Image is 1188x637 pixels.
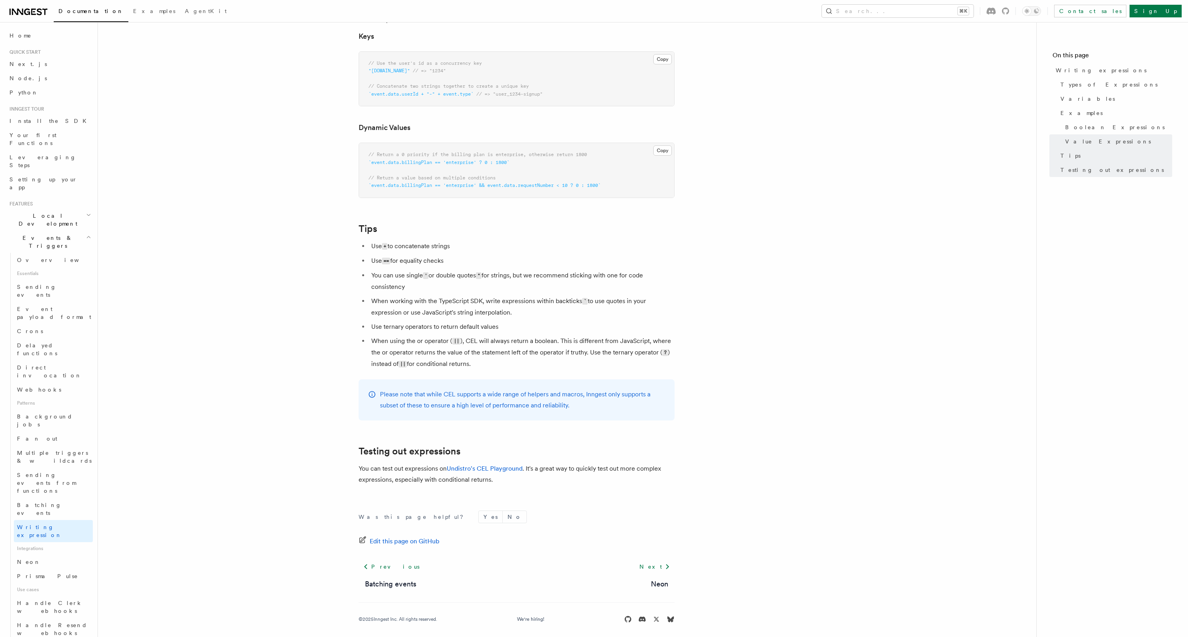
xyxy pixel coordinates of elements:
span: Documentation [58,8,124,14]
button: Copy [653,54,672,64]
a: Batching events [365,579,416,590]
a: Fan out [14,432,93,446]
a: Setting up your app [6,172,93,194]
a: Python [6,85,93,100]
li: When working with the TypeScript SDK, write expressions within backticks to use quotes in your ex... [369,296,675,318]
span: Writing expressions [1056,66,1147,74]
code: ' [423,272,429,279]
a: Writing expression [14,520,93,542]
span: Multiple triggers & wildcards [17,450,92,464]
p: Was this page helpful? [359,513,469,521]
span: Patterns [14,397,93,409]
code: ` [582,298,588,305]
a: Delayed functions [14,338,93,360]
a: Crons [14,324,93,338]
button: No [503,511,526,523]
button: Yes [479,511,502,523]
li: Use ternary operators to return default values [369,321,675,332]
a: Boolean Expressions [1062,120,1172,134]
span: Crons [17,328,43,334]
a: Examples [128,2,180,21]
a: Variables [1057,92,1172,106]
code: " [476,272,481,279]
span: Handle Resend webhooks [17,622,87,636]
span: Local Development [6,212,86,228]
a: Overview [14,253,93,267]
span: `event.data.billingPlan == 'enterprise' ? 0 : 1800` [368,160,509,165]
li: When using the or operator ( ), CEL will always return a boolean. This is different from JavaScri... [369,335,675,370]
li: You can use single or double quotes for strings, but we recommend sticking with one for code cons... [369,270,675,292]
span: AgentKit [185,8,227,14]
span: `event.data.userId + "-" + event.type` [368,91,474,97]
span: `event.data.billingPlan == 'enterprise' && event.data.requestNumber < 10 ? 0 : 1800` [368,183,601,188]
button: Local Development [6,209,93,231]
span: // Return a 0 priority if the billing plan is enterprise, otherwise return 1800 [368,152,587,157]
span: // Use the user's id as a concurrency key [368,60,482,66]
a: Batching events [14,498,93,520]
span: Direct invocation [17,364,82,379]
span: Use cases [14,583,93,596]
span: Install the SDK [9,118,91,124]
h4: On this page [1053,51,1172,63]
span: Leveraging Steps [9,154,76,168]
span: Overview [17,257,98,263]
a: Event payload format [14,302,93,324]
kbd: ⌘K [958,7,969,15]
code: + [382,243,387,250]
div: © 2025 Inngest Inc. All rights reserved. [359,616,437,622]
span: Quick start [6,49,41,55]
span: Background jobs [17,413,73,428]
a: Tips [1057,149,1172,163]
a: Undistro's CEL Playground [447,465,523,472]
span: Python [9,89,38,96]
span: Prisma Pulse [17,573,78,579]
a: Testing out expressions [359,446,461,457]
a: Sign Up [1130,5,1182,17]
a: Leveraging Steps [6,150,93,172]
button: Toggle dark mode [1022,6,1041,16]
p: You can test out expressions on . It's a great way to quickly test out more complex expressions, ... [359,463,675,485]
span: Events & Triggers [6,234,86,250]
code: || [399,361,407,367]
a: Previous [359,560,424,574]
button: Search...⌘K [822,5,974,17]
code: || [452,338,461,345]
span: Writing expression [17,524,62,538]
span: // => "1234" [413,68,446,73]
span: Sending events [17,284,56,298]
span: Handle Clerk webhooks [17,600,83,614]
button: Events & Triggers [6,231,93,253]
a: Dynamic Values [359,122,410,133]
span: Types of Expressions [1060,81,1158,89]
a: Multiple triggers & wildcards [14,446,93,468]
span: Tips [1060,152,1081,160]
span: Setting up your app [9,176,77,190]
a: Keys [359,31,374,42]
a: Install the SDK [6,114,93,128]
span: Inngest tour [6,106,44,112]
li: Use to concatenate strings [369,241,675,252]
a: Prisma Pulse [14,569,93,583]
a: Testing out expressions [1057,163,1172,177]
span: Integrations [14,542,93,555]
code: ? [662,349,668,356]
a: Edit this page on GitHub [359,536,440,547]
li: Use for equality checks [369,255,675,267]
a: Direct invocation [14,360,93,383]
span: Home [9,32,32,40]
span: Features [6,201,33,207]
span: Neon [17,559,41,565]
span: Testing out expressions [1060,166,1164,174]
p: Please note that while CEL supports a wide range of helpers and macros, Inngest only supports a s... [380,389,665,411]
span: Examples [133,8,175,14]
a: We're hiring! [517,616,544,622]
span: Edit this page on GitHub [370,536,440,547]
span: Event payload format [17,306,91,320]
a: Documentation [54,2,128,22]
span: Value Expressions [1065,138,1151,145]
a: Tips [359,223,377,234]
a: Examples [1057,106,1172,120]
span: Variables [1060,95,1115,103]
a: Contact sales [1054,5,1126,17]
a: Webhooks [14,383,93,397]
